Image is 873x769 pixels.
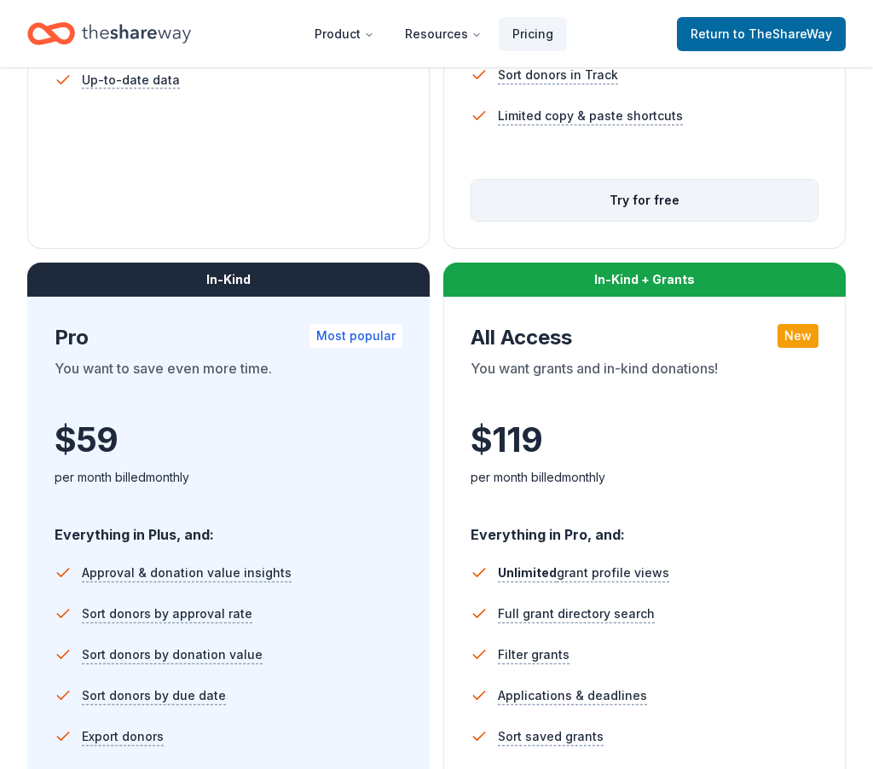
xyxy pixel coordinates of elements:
div: Most popular [309,324,402,348]
div: All Access [471,324,818,351]
span: Up-to-date data [82,70,180,90]
div: In-Kind + Grants [443,263,846,297]
span: Sort donors by approval rate [82,604,252,624]
span: Unlimited [498,565,557,580]
div: per month billed monthly [471,467,818,488]
div: Pro [55,324,402,351]
span: $ 59 [55,416,118,464]
button: Product [301,17,388,51]
div: Everything in Plus, and: [55,510,402,546]
span: Filter grants [498,645,569,665]
span: Sort donors by due date [82,685,226,706]
span: $ 119 [471,416,542,464]
span: to TheShareWay [733,26,832,41]
div: You want to save even more time. [55,358,402,406]
div: Everything in Pro, and: [471,510,818,546]
a: Home [27,14,191,54]
span: Applications & deadlines [498,685,647,706]
span: Sort saved grants [498,726,604,747]
div: You want grants and in-kind donations! [471,358,818,406]
span: Sort donors by donation value [82,645,263,665]
button: Try for free [471,180,818,221]
span: Sort donors in Track [498,65,618,85]
a: Pricing [499,17,567,51]
span: Return [691,24,832,44]
div: New [778,324,818,348]
span: Export donors [82,726,164,747]
div: per month billed monthly [55,467,402,488]
button: Resources [391,17,495,51]
span: Limited copy & paste shortcuts [498,106,683,126]
span: Full grant directory search [498,604,655,624]
span: grant profile views [498,565,669,580]
div: In-Kind [27,263,430,297]
nav: Main [301,14,567,54]
a: Returnto TheShareWay [677,17,846,51]
span: Approval & donation value insights [82,563,292,583]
